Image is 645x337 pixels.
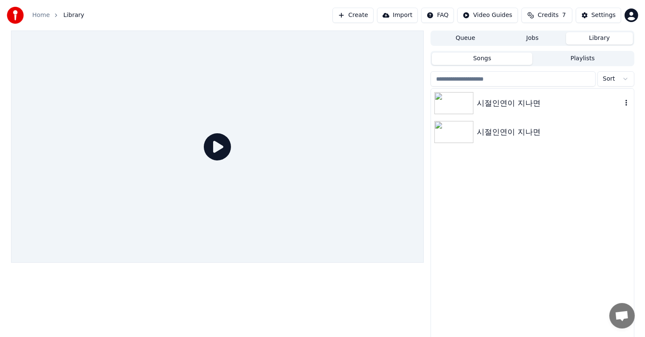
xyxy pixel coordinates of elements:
[32,11,84,20] nav: breadcrumb
[421,8,454,23] button: FAQ
[591,11,616,20] div: Settings
[477,126,630,138] div: 시절인연이 지나면
[7,7,24,24] img: youka
[477,97,622,109] div: 시절인연이 지나면
[576,8,621,23] button: Settings
[538,11,558,20] span: Credits
[609,303,635,329] a: 채팅 열기
[562,11,566,20] span: 7
[432,32,499,45] button: Queue
[63,11,84,20] span: Library
[566,32,633,45] button: Library
[432,53,532,65] button: Songs
[32,11,50,20] a: Home
[332,8,374,23] button: Create
[457,8,518,23] button: Video Guides
[532,53,633,65] button: Playlists
[499,32,566,45] button: Jobs
[377,8,418,23] button: Import
[521,8,572,23] button: Credits7
[603,75,615,83] span: Sort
